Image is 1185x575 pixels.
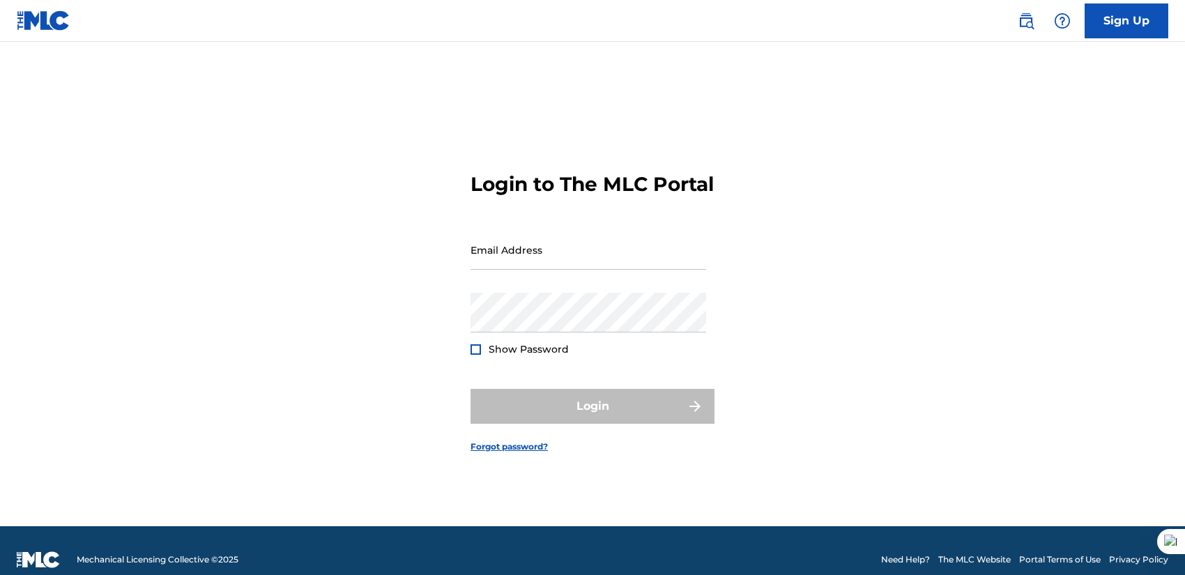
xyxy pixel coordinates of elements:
img: MLC Logo [17,10,70,31]
img: help [1054,13,1071,29]
a: Sign Up [1085,3,1168,38]
span: Show Password [489,343,569,355]
h3: Login to The MLC Portal [471,172,714,197]
a: Forgot password? [471,440,548,453]
img: search [1018,13,1034,29]
img: logo [17,551,60,568]
a: Portal Terms of Use [1019,553,1101,566]
span: Mechanical Licensing Collective © 2025 [77,553,238,566]
a: Public Search [1012,7,1040,35]
iframe: Chat Widget [1115,508,1185,575]
a: Privacy Policy [1109,553,1168,566]
a: Need Help? [881,553,930,566]
div: Help [1048,7,1076,35]
a: The MLC Website [938,553,1011,566]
